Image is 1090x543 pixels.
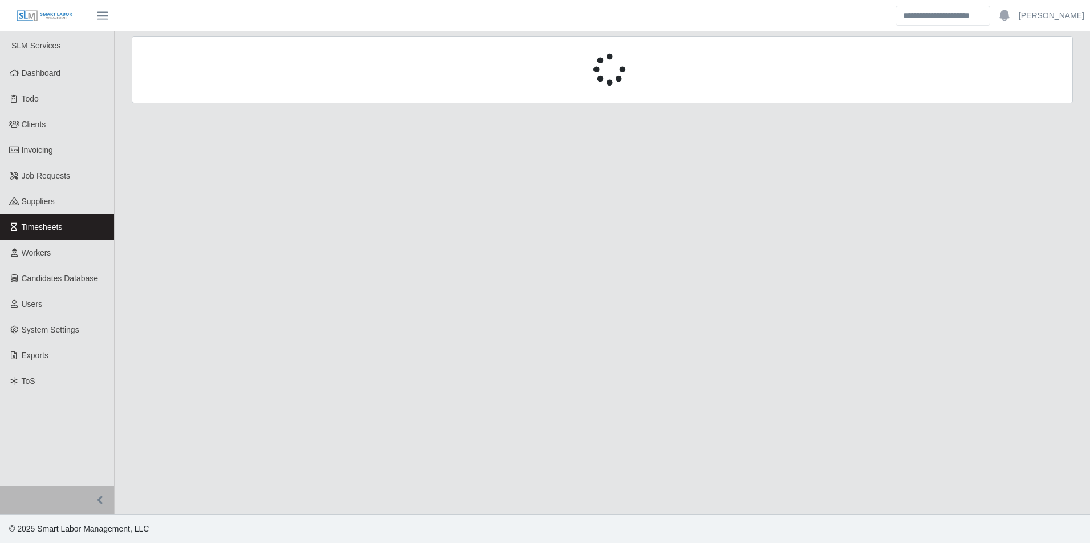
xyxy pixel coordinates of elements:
span: Candidates Database [22,274,99,283]
span: Dashboard [22,68,61,78]
span: ToS [22,376,35,386]
span: © 2025 Smart Labor Management, LLC [9,524,149,533]
span: Job Requests [22,171,71,180]
span: Exports [22,351,48,360]
span: Invoicing [22,145,53,155]
span: Workers [22,248,51,257]
span: System Settings [22,325,79,334]
a: [PERSON_NAME] [1019,10,1084,22]
span: Timesheets [22,222,63,232]
span: SLM Services [11,41,60,50]
span: Users [22,299,43,309]
span: Todo [22,94,39,103]
img: SLM Logo [16,10,73,22]
input: Search [896,6,990,26]
span: Clients [22,120,46,129]
span: Suppliers [22,197,55,206]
